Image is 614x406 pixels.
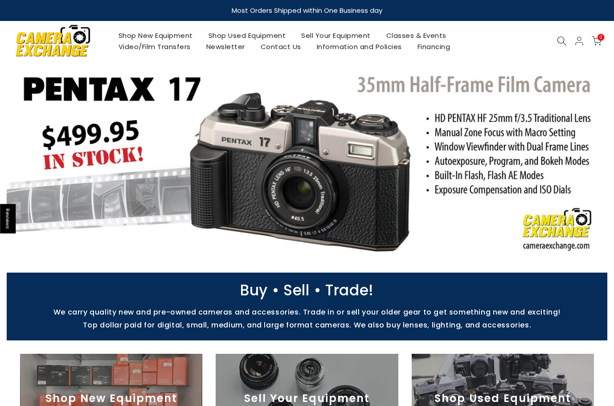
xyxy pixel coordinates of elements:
[319,247,323,252] li: Page dot 5
[281,247,286,252] li: Page dot 1
[2,286,612,294] p: Buy • Sell • Trade!
[232,6,382,15] strong: Most Orders Shipped within One Business day
[201,30,294,41] a: Shop Used Equipment
[592,36,602,46] a: 0
[309,41,409,52] a: Information and Policies
[111,41,198,52] a: Video/Film Transfers
[111,30,201,41] a: Shop New Equipment
[328,247,333,252] li: Page dot 6
[253,41,309,52] a: Contact Us
[309,247,314,252] li: Page dot 4
[598,34,604,41] span: 0
[378,30,454,41] a: Classes & Events
[300,247,305,252] li: Page dot 3
[2,308,612,316] p: We carry quality new and pre-owned cameras and accessories. Trade in or sell your older gear to g...
[294,30,379,41] a: Sell Your Equipment
[2,321,612,329] p: Top dollar paid for digital, small, medium, and large format cameras. We also buy lenses, lightin...
[291,247,295,252] li: Page dot 2
[409,41,458,52] a: Financing
[198,41,253,52] a: Newsletter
